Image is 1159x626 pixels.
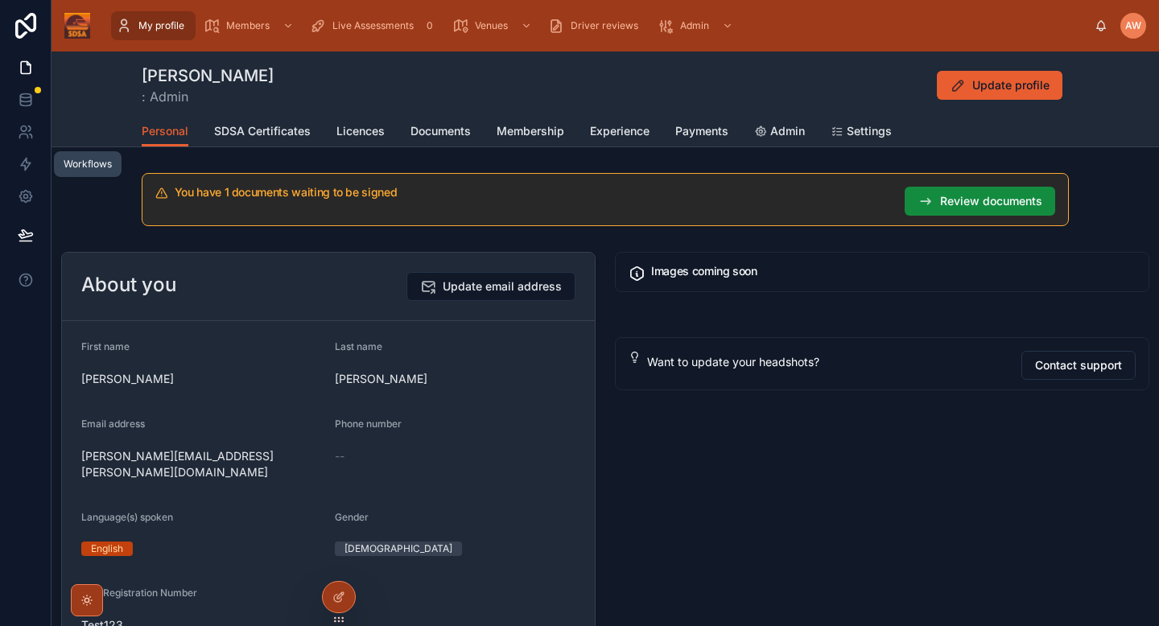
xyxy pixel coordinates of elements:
h5: Images coming soon [651,266,1136,277]
a: Members [199,11,302,40]
div: English [91,542,123,556]
button: Contact support [1021,351,1136,380]
span: Documents [410,123,471,139]
div: Want to update your headshots? [647,354,1008,370]
span: Driver reviews [571,19,638,32]
div: 0 [420,16,439,35]
a: Settings [831,117,892,149]
span: Update email address [443,278,562,294]
span: Admin [680,19,709,32]
h5: You have 1 documents waiting to be signed [175,187,892,198]
span: Membership [497,123,564,139]
span: Experience [590,123,650,139]
span: : Admin [142,87,274,106]
h1: [PERSON_NAME] [142,64,274,87]
a: Admin [754,117,805,149]
a: Live Assessments0 [305,11,444,40]
a: Driver reviews [543,11,650,40]
span: Contact support [1035,357,1122,373]
a: Admin [653,11,741,40]
a: Payments [675,117,728,149]
span: -- [335,448,344,464]
div: Workflows [64,158,112,171]
span: Language(s) spoken [81,511,173,523]
span: Payments [675,123,728,139]
button: Review documents [905,187,1055,216]
span: Personal [142,123,188,139]
span: Review documents [940,193,1042,209]
span: VAT Registration Number [81,587,197,599]
button: Update profile [937,71,1062,100]
span: Update profile [972,77,1050,93]
span: Settings [847,123,892,139]
div: scrollable content [103,8,1095,43]
a: Personal [142,117,188,147]
span: Members [226,19,270,32]
span: Phone number [335,418,402,430]
span: [PERSON_NAME][EMAIL_ADDRESS][PERSON_NAME][DOMAIN_NAME] [81,448,322,480]
span: Gender [335,511,369,523]
a: Venues [448,11,540,40]
span: Last name [335,340,382,352]
span: [PERSON_NAME] [335,371,575,387]
span: Admin [770,123,805,139]
img: App logo [64,13,90,39]
span: Email address [81,418,145,430]
h2: About you [81,272,176,298]
span: My profile [138,19,184,32]
button: Update email address [406,272,575,301]
a: Documents [410,117,471,149]
span: [PERSON_NAME] [81,371,322,387]
span: Want to update your headshots? [647,355,819,369]
span: First name [81,340,130,352]
span: SDSA Certificates [214,123,311,139]
a: Experience [590,117,650,149]
a: My profile [111,11,196,40]
span: Live Assessments [332,19,414,32]
a: Licences [336,117,385,149]
a: SDSA Certificates [214,117,311,149]
span: Licences [336,123,385,139]
div: [DEMOGRAPHIC_DATA] [344,542,452,556]
span: Venues [475,19,508,32]
span: AW [1125,19,1141,32]
a: Membership [497,117,564,149]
